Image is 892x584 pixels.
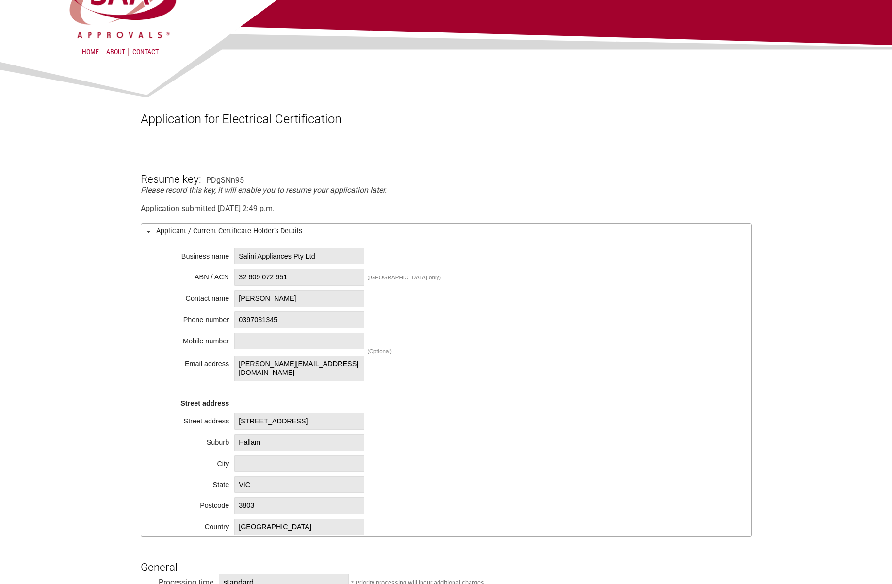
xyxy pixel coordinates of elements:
[141,112,752,126] h1: Application for Electrical Certification
[234,248,364,265] span: Salini Appliances Pty Ltd
[156,499,229,508] div: Postcode
[180,399,229,407] strong: Street address
[234,413,364,430] span: [STREET_ADDRESS]
[234,434,364,451] span: Hallam
[234,497,364,514] span: 3803
[141,544,752,573] h3: General
[234,311,364,328] span: 0397031345
[141,157,201,186] h3: Resume key:
[156,313,229,323] div: Phone number
[132,48,159,56] a: Contact
[234,476,364,493] span: VIC
[141,185,387,195] em: Please record this key, it will enable you to resume your application later.
[156,249,229,259] div: Business name
[156,414,229,424] div: Street address
[156,334,229,344] div: Mobile number
[234,356,364,381] span: [PERSON_NAME][EMAIL_ADDRESS][DOMAIN_NAME]
[156,270,229,280] div: ABN / ACN
[367,348,392,354] div: (Optional)
[156,457,229,467] div: City
[234,290,364,307] span: [PERSON_NAME]
[156,292,229,301] div: Contact name
[156,357,229,367] div: Email address
[103,48,129,56] a: About
[234,269,364,286] span: 32 609 072 951
[206,176,244,185] div: PDgSNn95
[156,436,229,445] div: Suburb
[156,478,229,487] div: State
[141,204,752,213] div: Application submitted [DATE] 2:49 p.m.
[234,519,364,535] span: [GEOGRAPHIC_DATA]
[82,48,99,56] a: Home
[156,520,229,530] div: Country
[141,223,752,240] h3: Applicant / Current Certificate Holder’s Details
[367,275,441,280] div: ([GEOGRAPHIC_DATA] only)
